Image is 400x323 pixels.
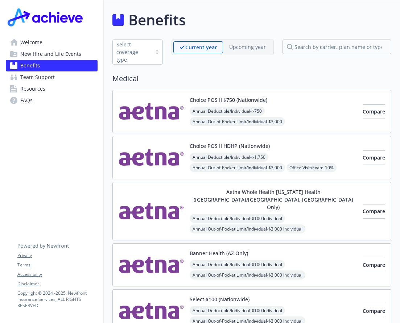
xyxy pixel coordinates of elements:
img: Aetna Inc carrier logo [119,96,184,127]
button: Select $100 (Nationwide) [190,295,250,303]
span: Compare [363,208,385,215]
button: Banner Health (AZ Only) [190,249,248,257]
input: search by carrier, plan name or type [283,40,391,54]
span: Resources [20,83,45,95]
button: Choice POS II HDHP (Nationwide) [190,142,270,150]
span: Upcoming year [223,41,272,53]
a: Disclaimer [17,281,97,287]
a: Benefits [6,60,98,71]
span: Compare [363,261,385,268]
span: Team Support [20,71,55,83]
h2: Medical [112,73,391,84]
span: Compare [363,307,385,314]
span: Annual Deductible/Individual - $750 [190,107,265,116]
p: Current year [185,44,217,51]
span: Office Visit/Exam - 10% [286,163,337,172]
button: Compare [363,150,385,165]
span: Annual Deductible/Individual - $100 Individual [190,306,285,315]
button: Choice POS II $750 (Nationwide) [190,96,267,104]
span: New Hire and Life Events [20,48,81,60]
span: Annual Deductible/Individual - $100 Individual [190,214,285,223]
img: Aetna Inc carrier logo [119,142,184,173]
a: Accessibility [17,271,97,278]
div: Select coverage type [116,41,148,63]
img: Aetna Inc carrier logo [119,249,184,280]
span: Annual Deductible/Individual - $100 Individual [190,260,285,269]
span: Annual Out-of-Pocket Limit/Individual - $3,000 [190,117,285,126]
span: Benefits [20,60,40,71]
span: Annual Out-of-Pocket Limit/Individual - $3,000 [190,163,285,172]
span: Welcome [20,37,42,48]
button: Compare [363,104,385,119]
a: New Hire and Life Events [6,48,98,60]
a: Welcome [6,37,98,48]
a: Terms [17,262,97,268]
span: Annual Deductible/Individual - $1,750 [190,153,268,162]
a: Privacy [17,252,97,259]
a: Resources [6,83,98,95]
a: FAQs [6,95,98,106]
p: Upcoming year [229,43,266,51]
span: Compare [363,108,385,115]
span: Annual Out-of-Pocket Limit/Individual - $3,000 Individual [190,270,305,279]
button: Compare [363,204,385,219]
button: Aetna Whole Health [US_STATE] Health ([GEOGRAPHIC_DATA]/[GEOGRAPHIC_DATA], [GEOGRAPHIC_DATA] Only) [190,188,357,211]
a: Team Support [6,71,98,83]
span: FAQs [20,95,33,106]
button: Compare [363,304,385,318]
img: Aetna Inc carrier logo [119,188,184,234]
button: Compare [363,258,385,272]
h1: Benefits [128,9,186,31]
p: Copyright © 2024 - 2025 , Newfront Insurance Services, ALL RIGHTS RESERVED [17,290,97,308]
span: Compare [363,154,385,161]
span: Annual Out-of-Pocket Limit/Individual - $3,000 Individual [190,224,305,233]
